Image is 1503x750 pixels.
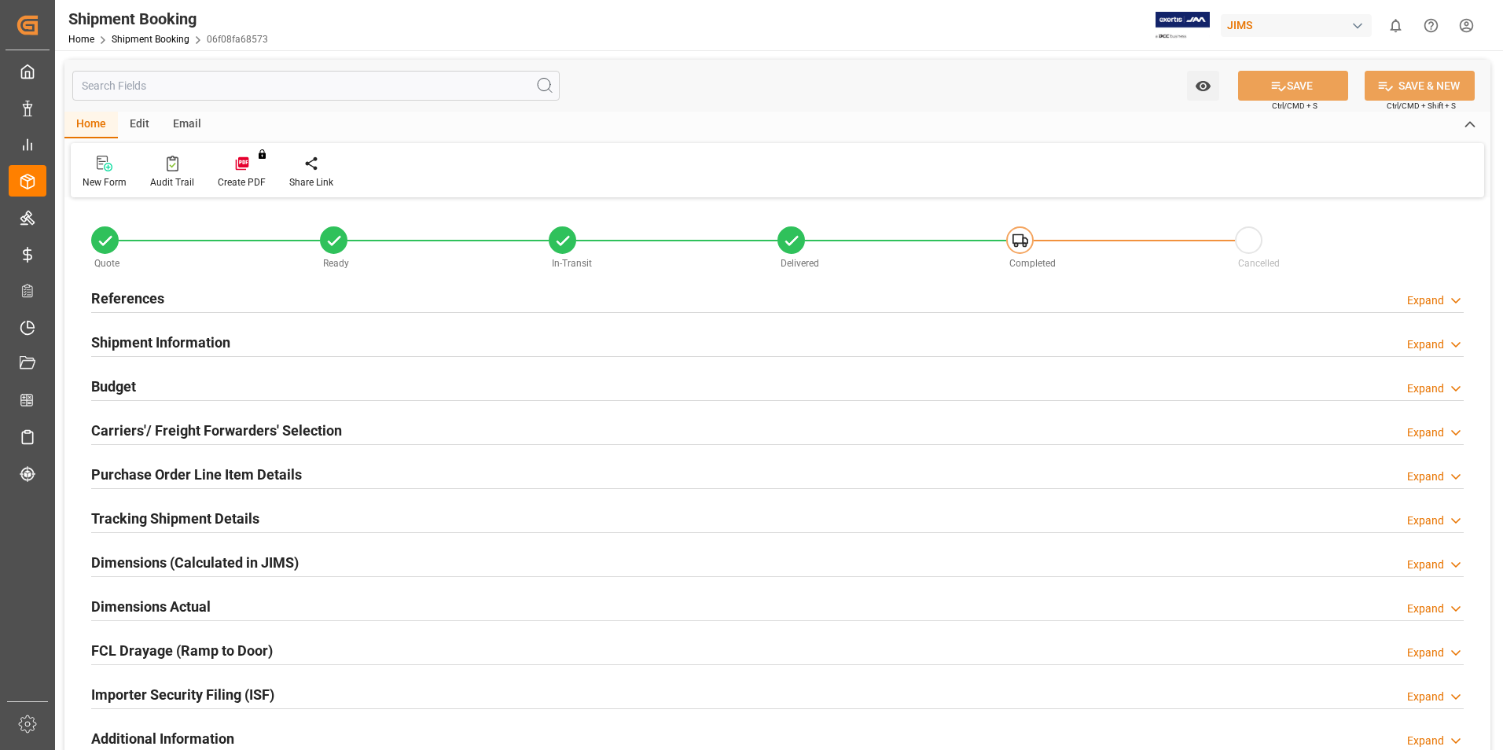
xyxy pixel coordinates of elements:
h2: Dimensions (Calculated in JIMS) [91,552,299,573]
button: SAVE [1238,71,1348,101]
div: Expand [1407,689,1444,705]
div: Expand [1407,292,1444,309]
button: open menu [1187,71,1219,101]
div: Shipment Booking [68,7,268,31]
div: Expand [1407,336,1444,353]
span: Completed [1009,258,1056,269]
div: Expand [1407,645,1444,661]
div: Expand [1407,513,1444,529]
button: JIMS [1221,10,1378,40]
button: Help Center [1413,8,1449,43]
img: Exertis%20JAM%20-%20Email%20Logo.jpg_1722504956.jpg [1156,12,1210,39]
div: Home [64,112,118,138]
h2: Importer Security Filing (ISF) [91,684,274,705]
h2: Purchase Order Line Item Details [91,464,302,485]
h2: FCL Drayage (Ramp to Door) [91,640,273,661]
a: Shipment Booking [112,34,189,45]
span: Delivered [781,258,819,269]
div: Expand [1407,469,1444,485]
div: Expand [1407,425,1444,441]
div: JIMS [1221,14,1372,37]
h2: References [91,288,164,309]
h2: Dimensions Actual [91,596,211,617]
div: Edit [118,112,161,138]
div: Audit Trail [150,175,194,189]
span: In-Transit [552,258,592,269]
a: Home [68,34,94,45]
div: Expand [1407,733,1444,749]
span: Ctrl/CMD + Shift + S [1387,100,1456,112]
h2: Shipment Information [91,332,230,353]
span: Quote [94,258,119,269]
div: Expand [1407,381,1444,397]
h2: Tracking Shipment Details [91,508,259,529]
input: Search Fields [72,71,560,101]
h2: Carriers'/ Freight Forwarders' Selection [91,420,342,441]
button: SAVE & NEW [1365,71,1475,101]
h2: Budget [91,376,136,397]
div: Expand [1407,601,1444,617]
span: Ctrl/CMD + S [1272,100,1317,112]
span: Cancelled [1238,258,1280,269]
button: show 0 new notifications [1378,8,1413,43]
div: Email [161,112,213,138]
div: Expand [1407,557,1444,573]
div: New Form [83,175,127,189]
h2: Additional Information [91,728,234,749]
span: Ready [323,258,349,269]
div: Share Link [289,175,333,189]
